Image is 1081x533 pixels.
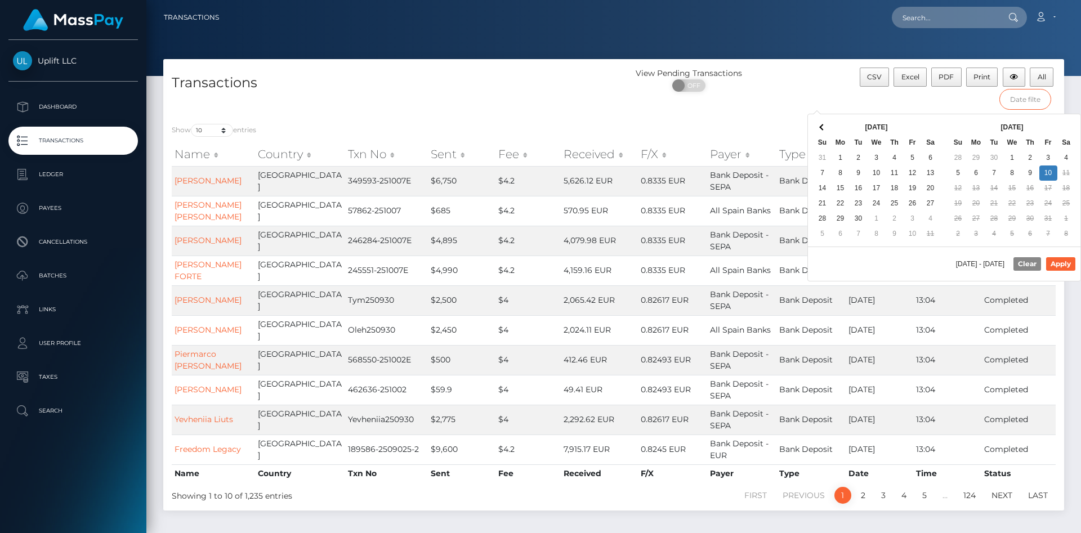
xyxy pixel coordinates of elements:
[981,345,1056,375] td: Completed
[175,384,242,395] a: [PERSON_NAME]
[868,135,886,150] th: We
[495,285,561,315] td: $4
[710,409,769,431] span: Bank Deposit - SEPA
[1021,181,1039,196] td: 16
[985,226,1003,241] td: 4
[428,143,495,165] th: Sent: activate to sort column ascending
[1030,68,1053,87] button: All
[913,345,981,375] td: 13:04
[776,226,846,256] td: Bank Deposit
[561,375,638,405] td: 49.41 EUR
[638,405,707,435] td: 0.82617 EUR
[8,127,138,155] a: Transactions
[1057,181,1075,196] td: 18
[834,487,851,504] a: 1
[814,135,832,150] th: Su
[175,259,242,281] a: [PERSON_NAME] FORTE
[1003,150,1021,165] td: 1
[172,464,255,482] th: Name
[1039,196,1057,211] td: 24
[832,135,850,150] th: Mo
[1003,181,1021,196] td: 15
[255,285,345,315] td: [GEOGRAPHIC_DATA]
[886,211,904,226] td: 2
[1057,196,1075,211] td: 25
[255,435,345,464] td: [GEOGRAPHIC_DATA]
[931,68,962,87] button: PDF
[1021,135,1039,150] th: Th
[495,405,561,435] td: $4
[172,73,605,93] h4: Transactions
[868,165,886,181] td: 10
[922,196,940,211] td: 27
[13,200,133,217] p: Payees
[967,120,1057,135] th: [DATE]
[913,285,981,315] td: 13:04
[255,166,345,196] td: [GEOGRAPHIC_DATA]
[776,143,846,165] th: Type: activate to sort column ascending
[922,226,940,241] td: 11
[175,325,242,335] a: [PERSON_NAME]
[1013,257,1041,271] button: Clear
[949,150,967,165] td: 28
[1021,226,1039,241] td: 6
[255,375,345,405] td: [GEOGRAPHIC_DATA]
[1057,226,1075,241] td: 8
[191,124,233,137] select: Showentries
[846,285,914,315] td: [DATE]
[8,194,138,222] a: Payees
[638,256,707,285] td: 0.8335 EUR
[1057,165,1075,181] td: 11
[1003,226,1021,241] td: 5
[901,73,919,81] span: Excel
[860,68,890,87] button: CSV
[981,435,1056,464] td: Completed
[561,226,638,256] td: 4,079.98 EUR
[985,211,1003,226] td: 28
[850,150,868,165] td: 2
[850,165,868,181] td: 9
[561,285,638,315] td: 2,065.42 EUR
[710,289,769,311] span: Bank Deposit - SEPA
[886,226,904,241] td: 9
[776,315,846,345] td: Bank Deposit
[855,487,872,504] a: 2
[973,73,990,81] span: Print
[886,165,904,181] td: 11
[904,196,922,211] td: 26
[1039,165,1057,181] td: 10
[638,285,707,315] td: 0.82617 EUR
[956,261,1009,267] span: [DATE] - [DATE]
[957,487,982,504] a: 124
[981,464,1056,482] th: Status
[832,181,850,196] td: 15
[904,165,922,181] td: 12
[13,267,133,284] p: Batches
[175,200,242,222] a: [PERSON_NAME] [PERSON_NAME]
[638,196,707,226] td: 0.8335 EUR
[776,375,846,405] td: Bank Deposit
[894,68,927,87] button: Excel
[428,464,495,482] th: Sent
[175,235,242,245] a: [PERSON_NAME]
[966,68,998,87] button: Print
[892,7,998,28] input: Search...
[1057,135,1075,150] th: Sa
[428,196,495,226] td: $685
[1039,135,1057,150] th: Fr
[495,143,561,165] th: Fee: activate to sort column ascending
[832,120,922,135] th: [DATE]
[916,487,933,504] a: 5
[1003,68,1026,87] button: Column visibility
[8,93,138,121] a: Dashboard
[428,166,495,196] td: $6,750
[710,349,769,371] span: Bank Deposit - SEPA
[710,265,771,275] span: All Spain Banks
[707,143,776,165] th: Payer: activate to sort column ascending
[175,349,242,371] a: Piermarco [PERSON_NAME]
[949,181,967,196] td: 12
[1003,135,1021,150] th: We
[868,150,886,165] td: 3
[710,379,769,401] span: Bank Deposit - SEPA
[985,181,1003,196] td: 14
